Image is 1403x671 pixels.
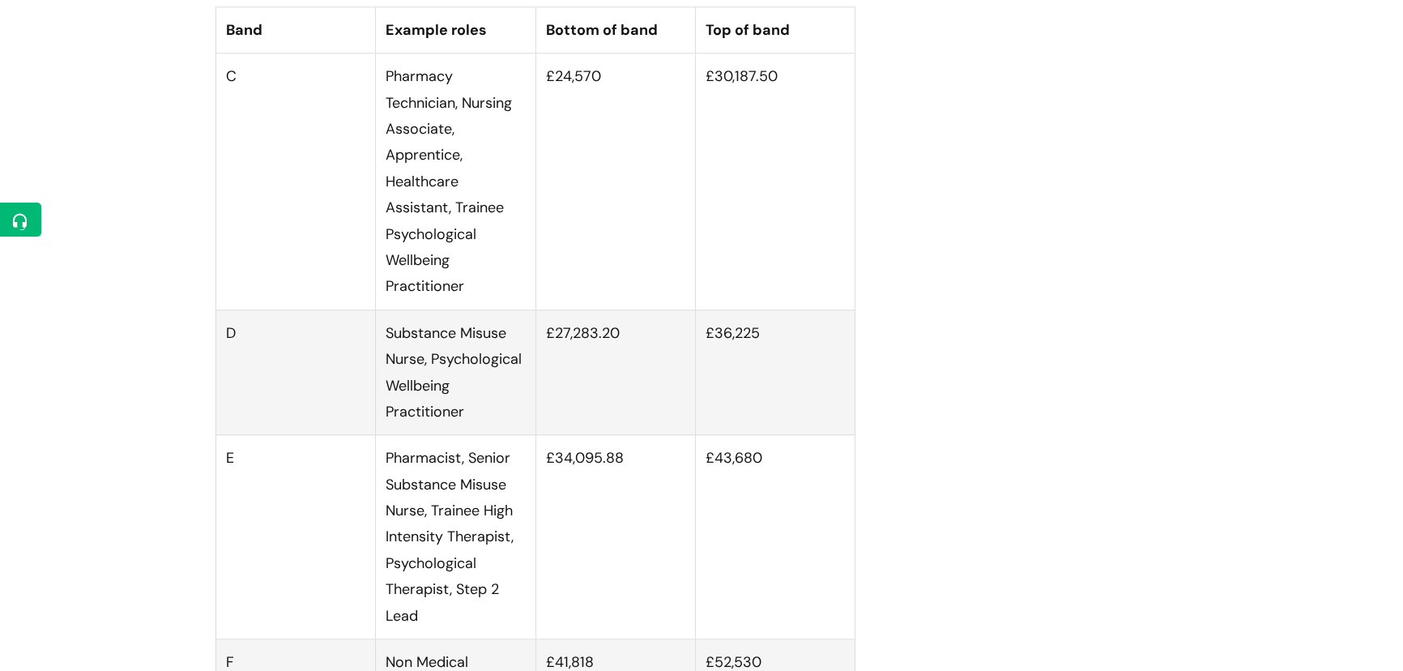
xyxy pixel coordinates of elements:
td: £34,095.88 [535,435,695,639]
td: C [216,53,376,310]
td: £43,680 [695,435,855,639]
th: Bottom of band [535,6,695,53]
td: Pharmacist, Senior Substance Misuse Nurse, Trainee High Intensity Therapist, Psychological Therap... [376,435,535,639]
td: £24,570 [535,53,695,310]
td: Pharmacy Technician, Nursing Associate, Apprentice, Healthcare Assistant, Trainee Psychological W... [376,53,535,310]
td: E [216,435,376,639]
th: Band [216,6,376,53]
td: Substance Misuse Nurse, Psychological Wellbeing Practitioner [376,310,535,435]
td: £30,187.50 [695,53,855,310]
td: £27,283.20 [535,310,695,435]
th: Top of band [695,6,855,53]
td: D [216,310,376,435]
th: Example roles [376,6,535,53]
td: £36,225 [695,310,855,435]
